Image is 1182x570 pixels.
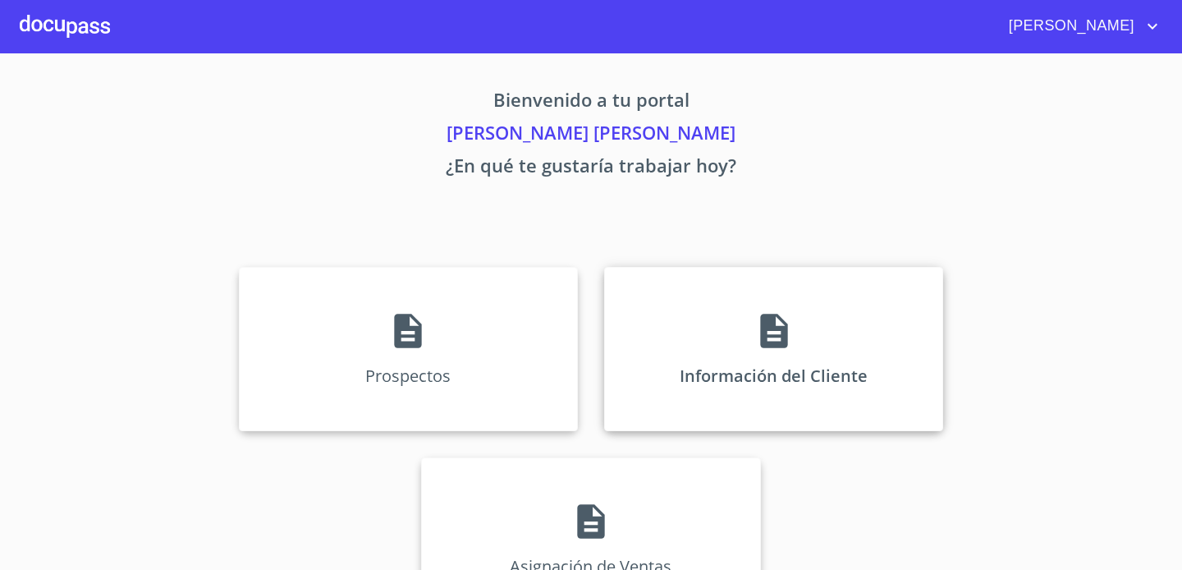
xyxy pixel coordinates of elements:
p: Bienvenido a tu portal [85,86,1097,119]
p: ¿En qué te gustaría trabajar hoy? [85,152,1097,185]
span: [PERSON_NAME] [996,13,1143,39]
p: Prospectos [365,365,451,387]
button: account of current user [996,13,1162,39]
p: [PERSON_NAME] [PERSON_NAME] [85,119,1097,152]
p: Información del Cliente [680,365,868,387]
